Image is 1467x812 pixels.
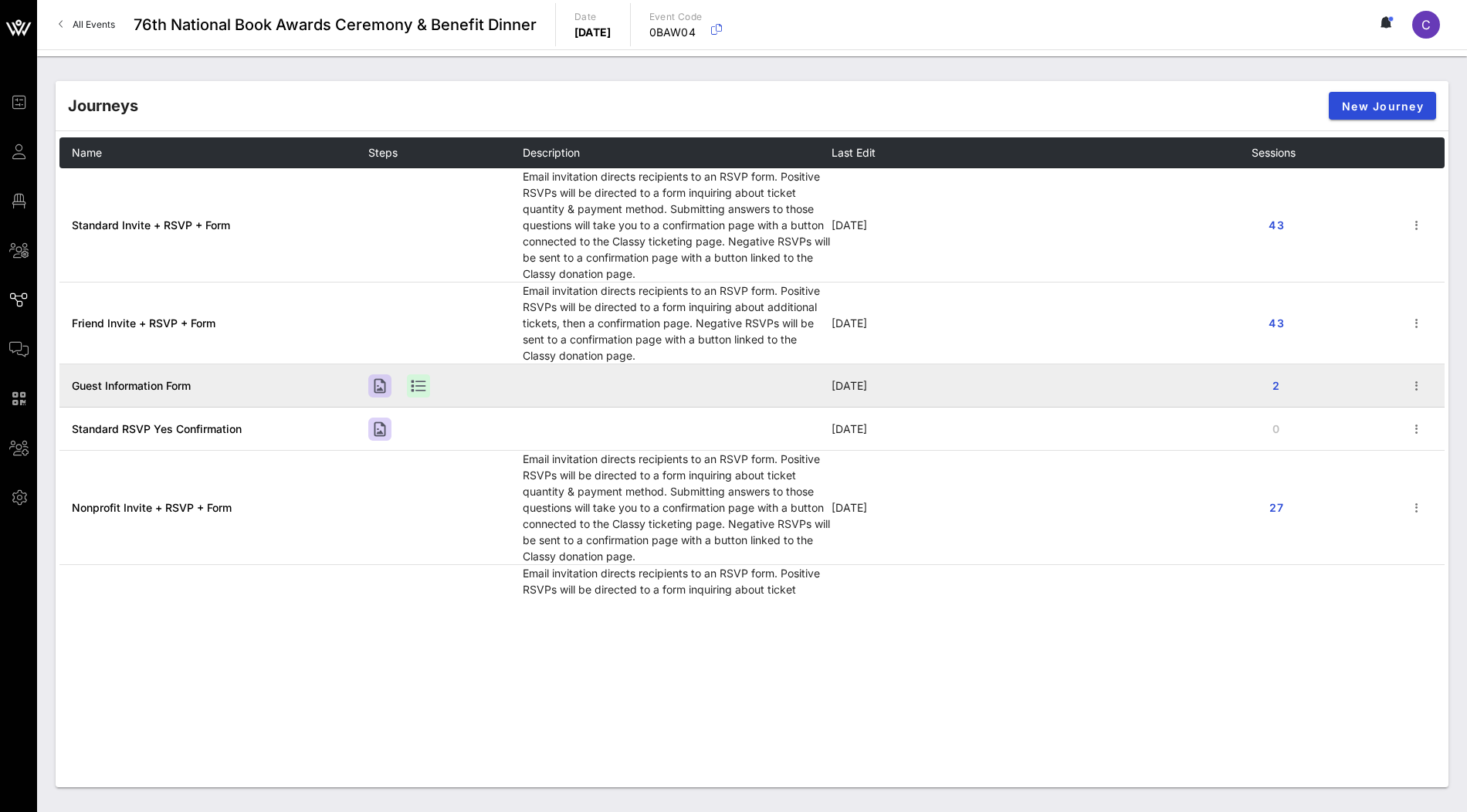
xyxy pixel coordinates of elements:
[523,451,832,565] td: Email invitation directs recipients to an RSVP form. Positive RSVPs will be directed to a form in...
[832,316,867,330] span: [DATE]
[1264,501,1289,514] span: 27
[1252,372,1301,400] button: 2
[72,501,232,514] a: Nonprofit Invite + RSVP + Form
[1252,494,1301,522] button: 27
[832,422,867,435] span: [DATE]
[523,137,832,168] th: Description: Not sorted. Activate to sort ascending.
[1252,211,1301,239] button: 43
[73,19,115,30] span: All Events
[72,316,215,330] a: Friend Invite + RSVP + Form
[1329,92,1436,120] button: New Journey
[72,146,102,159] span: Name
[523,565,832,678] td: Email invitation directs recipients to an RSVP form. Positive RSVPs will be directed to a form in...
[574,9,612,25] p: Date
[72,379,191,392] a: Guest Information Form
[59,137,368,168] th: Name: Not sorted. Activate to sort ascending.
[832,501,867,514] span: [DATE]
[1412,11,1440,39] div: C
[832,137,1252,168] th: Last Edit: Not sorted. Activate to sort ascending.
[649,9,703,25] p: Event Code
[1341,100,1424,113] span: New Journey
[1252,137,1406,168] th: Sessions: Not sorted. Activate to sort ascending.
[574,25,612,40] p: [DATE]
[1421,17,1431,32] span: C
[134,13,537,36] span: 76th National Book Awards Ceremony & Benefit Dinner
[649,25,703,40] p: 0BAW04
[1252,310,1301,337] button: 43
[368,137,523,168] th: Steps
[1264,316,1289,330] span: 43
[68,94,138,117] div: Journeys
[368,146,398,159] span: Steps
[1252,146,1296,159] span: Sessions
[523,283,832,364] td: Email invitation directs recipients to an RSVP form. Positive RSVPs will be directed to a form in...
[1264,379,1289,392] span: 2
[523,146,580,159] span: Description
[832,379,867,392] span: [DATE]
[49,12,124,37] a: All Events
[72,218,230,232] a: Standard Invite + RSVP + Form
[832,218,867,232] span: [DATE]
[72,422,242,435] a: Standard RSVP Yes Confirmation
[832,146,876,159] span: Last Edit
[1264,218,1289,232] span: 43
[523,168,832,283] td: Email invitation directs recipients to an RSVP form. Positive RSVPs will be directed to a form in...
